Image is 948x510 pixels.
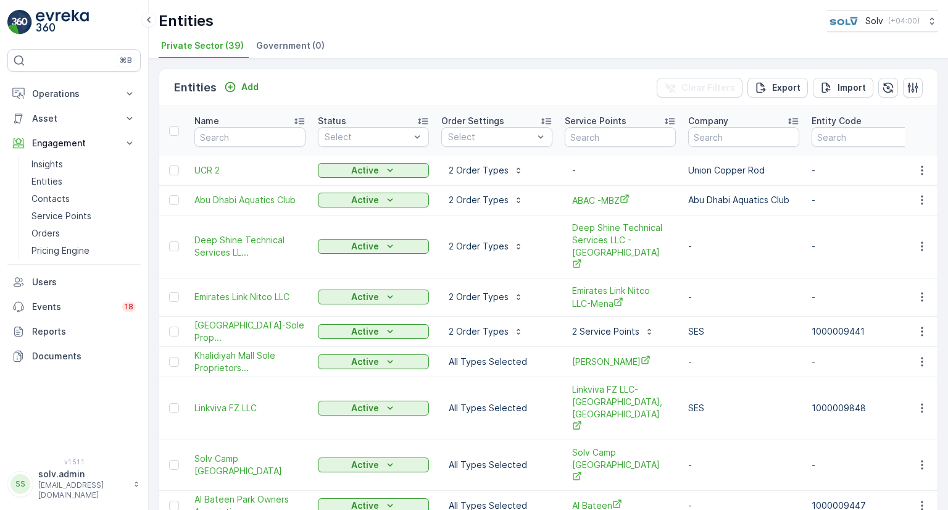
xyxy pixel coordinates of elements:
[813,78,873,98] button: Import
[448,131,533,143] p: Select
[565,322,662,341] button: 2 Service Points
[194,453,306,477] span: Solv Camp [GEOGRAPHIC_DATA]
[194,194,306,206] a: Abu Dhabi Aquatics Club
[812,240,923,253] p: -
[36,10,89,35] img: logo_light-DOdMpM7g.png
[32,325,136,338] p: Reports
[38,468,127,480] p: solv.admin
[572,383,668,433] span: Linkviva FZ LLC-[GEOGRAPHIC_DATA], [GEOGRAPHIC_DATA]
[7,319,141,344] a: Reports
[27,156,141,173] a: Insights
[159,11,214,31] p: Entities
[572,285,668,310] a: Emirates Link Nitco LLC-Mena
[688,402,799,414] p: SES
[449,291,509,303] p: 2 Order Types
[7,82,141,106] button: Operations
[449,402,545,414] p: All Types Selected
[572,222,668,272] a: Deep Shine Technical Services LLC - Yas Island
[565,127,676,147] input: Search
[449,356,545,368] p: All Types Selected
[194,291,306,303] a: Emirates Link Nitco LLC
[241,81,259,93] p: Add
[31,175,62,188] p: Entities
[688,291,799,303] p: -
[449,240,509,253] p: 2 Order Types
[10,474,30,494] div: SS
[441,322,531,341] button: 2 Order Types
[318,324,429,339] button: Active
[174,79,217,96] p: Entities
[169,357,179,367] div: Toggle Row Selected
[812,325,923,338] p: 1000009441
[688,459,799,471] p: -
[7,468,141,500] button: SSsolv.admin[EMAIL_ADDRESS][DOMAIN_NAME]
[318,354,429,369] button: Active
[7,458,141,466] span: v 1.51.1
[120,56,132,65] p: ⌘B
[351,240,379,253] p: Active
[7,270,141,295] a: Users
[31,158,63,170] p: Insights
[318,163,429,178] button: Active
[31,193,70,205] p: Contacts
[38,480,127,500] p: [EMAIL_ADDRESS][DOMAIN_NAME]
[32,301,115,313] p: Events
[865,15,883,27] p: Solv
[351,325,379,338] p: Active
[194,402,306,414] a: Linkviva FZ LLC
[194,234,306,259] span: Deep Shine Technical Services LL...
[325,131,410,143] p: Select
[7,10,32,35] img: logo
[747,78,808,98] button: Export
[169,403,179,413] div: Toggle Row Selected
[194,164,306,177] a: UCR 2
[441,287,531,307] button: 2 Order Types
[812,459,923,471] p: -
[7,131,141,156] button: Engagement
[194,453,306,477] a: Solv Camp Al Ain
[688,240,799,253] p: -
[7,106,141,131] button: Asset
[572,194,668,207] a: ABAC -MBZ
[318,239,429,254] button: Active
[169,165,179,175] div: Toggle Row Selected
[318,458,429,472] button: Active
[31,227,60,240] p: Orders
[812,402,923,414] p: 1000009848
[688,127,799,147] input: Search
[318,193,429,207] button: Active
[827,14,860,28] img: SOLV-Logo.jpg
[318,290,429,304] button: Active
[681,82,735,94] p: Clear Filters
[572,355,668,368] a: Khalidiyah Mall Abudhabi
[688,325,799,338] p: SES
[812,291,923,303] p: -
[161,40,244,52] span: Private Sector (39)
[31,210,91,222] p: Service Points
[812,164,923,177] p: -
[449,459,545,471] p: All Types Selected
[688,356,799,368] p: -
[194,115,219,127] p: Name
[688,164,799,177] p: Union Copper Rod
[27,173,141,190] a: Entities
[441,190,531,210] button: 2 Order Types
[688,194,799,206] p: Abu Dhabi Aquatics Club
[449,325,509,338] p: 2 Order Types
[572,325,639,338] p: 2 Service Points
[657,78,742,98] button: Clear Filters
[572,222,668,272] span: Deep Shine Technical Services LLC - [GEOGRAPHIC_DATA]
[169,292,179,302] div: Toggle Row Selected
[169,241,179,251] div: Toggle Row Selected
[351,402,379,414] p: Active
[812,356,923,368] p: -
[572,355,668,368] span: [PERSON_NAME]
[838,82,866,94] p: Import
[772,82,800,94] p: Export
